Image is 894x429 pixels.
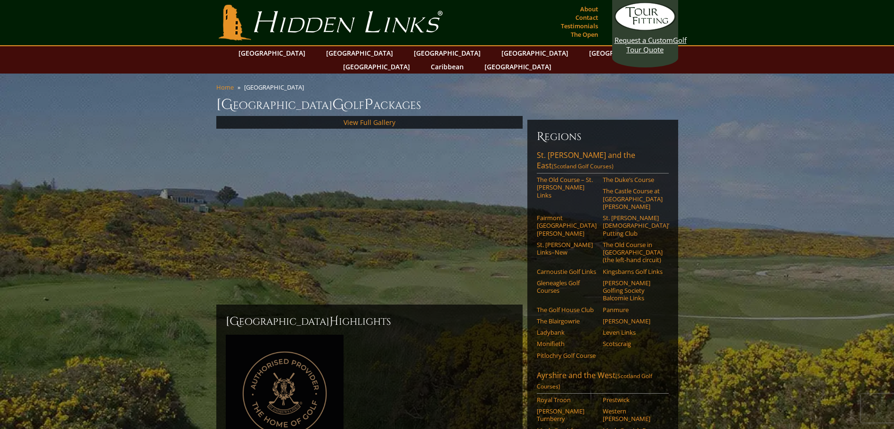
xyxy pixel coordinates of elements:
a: Kingsbarns Golf Links [603,268,663,275]
a: The Castle Course at [GEOGRAPHIC_DATA][PERSON_NAME] [603,187,663,210]
a: [GEOGRAPHIC_DATA] [480,60,556,74]
h6: Regions [537,129,669,144]
span: G [332,95,344,114]
span: (Scotland Golf Courses) [537,372,652,390]
a: The Duke’s Course [603,176,663,183]
a: Scotscraig [603,340,663,347]
a: St. [PERSON_NAME] Links–New [537,241,597,256]
a: St. [PERSON_NAME] and the East(Scotland Golf Courses) [537,150,669,173]
a: Gleneagles Golf Courses [537,279,597,295]
a: Leven Links [603,329,663,336]
h1: [GEOGRAPHIC_DATA] olf ackages [216,95,678,114]
a: [GEOGRAPHIC_DATA] [338,60,415,74]
a: Western [PERSON_NAME] [603,407,663,423]
a: [PERSON_NAME] Turnberry [537,407,597,423]
span: (Scotland Golf Courses) [552,162,614,170]
a: Ayrshire and the West(Scotland Golf Courses) [537,370,669,394]
a: Home [216,83,234,91]
a: Caribbean [426,60,468,74]
a: Monifieth [537,340,597,347]
a: The Old Course in [GEOGRAPHIC_DATA] (the left-hand circuit) [603,241,663,264]
a: Fairmont [GEOGRAPHIC_DATA][PERSON_NAME] [537,214,597,237]
h2: [GEOGRAPHIC_DATA] ighlights [226,314,513,329]
li: [GEOGRAPHIC_DATA] [244,83,308,91]
span: P [364,95,373,114]
a: The Old Course – St. [PERSON_NAME] Links [537,176,597,199]
a: [GEOGRAPHIC_DATA] [497,46,573,60]
a: The Blairgowrie [537,317,597,325]
a: Royal Troon [537,396,597,404]
span: H [329,314,339,329]
a: [PERSON_NAME] [603,317,663,325]
span: Request a Custom [615,35,673,45]
a: [GEOGRAPHIC_DATA] [234,46,310,60]
a: Ladybank [537,329,597,336]
a: Pitlochry Golf Course [537,352,597,359]
a: Request a CustomGolf Tour Quote [615,2,676,54]
a: [GEOGRAPHIC_DATA] [321,46,398,60]
a: View Full Gallery [344,118,395,127]
a: About [578,2,600,16]
a: Prestwick [603,396,663,404]
a: The Golf House Club [537,306,597,313]
a: The Open [568,28,600,41]
a: [PERSON_NAME] Golfing Society Balcomie Links [603,279,663,302]
a: [GEOGRAPHIC_DATA] [409,46,485,60]
a: [GEOGRAPHIC_DATA] [584,46,661,60]
a: Contact [573,11,600,24]
a: Carnoustie Golf Links [537,268,597,275]
a: St. [PERSON_NAME] [DEMOGRAPHIC_DATA]’ Putting Club [603,214,663,237]
a: Panmure [603,306,663,313]
a: Testimonials [558,19,600,33]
